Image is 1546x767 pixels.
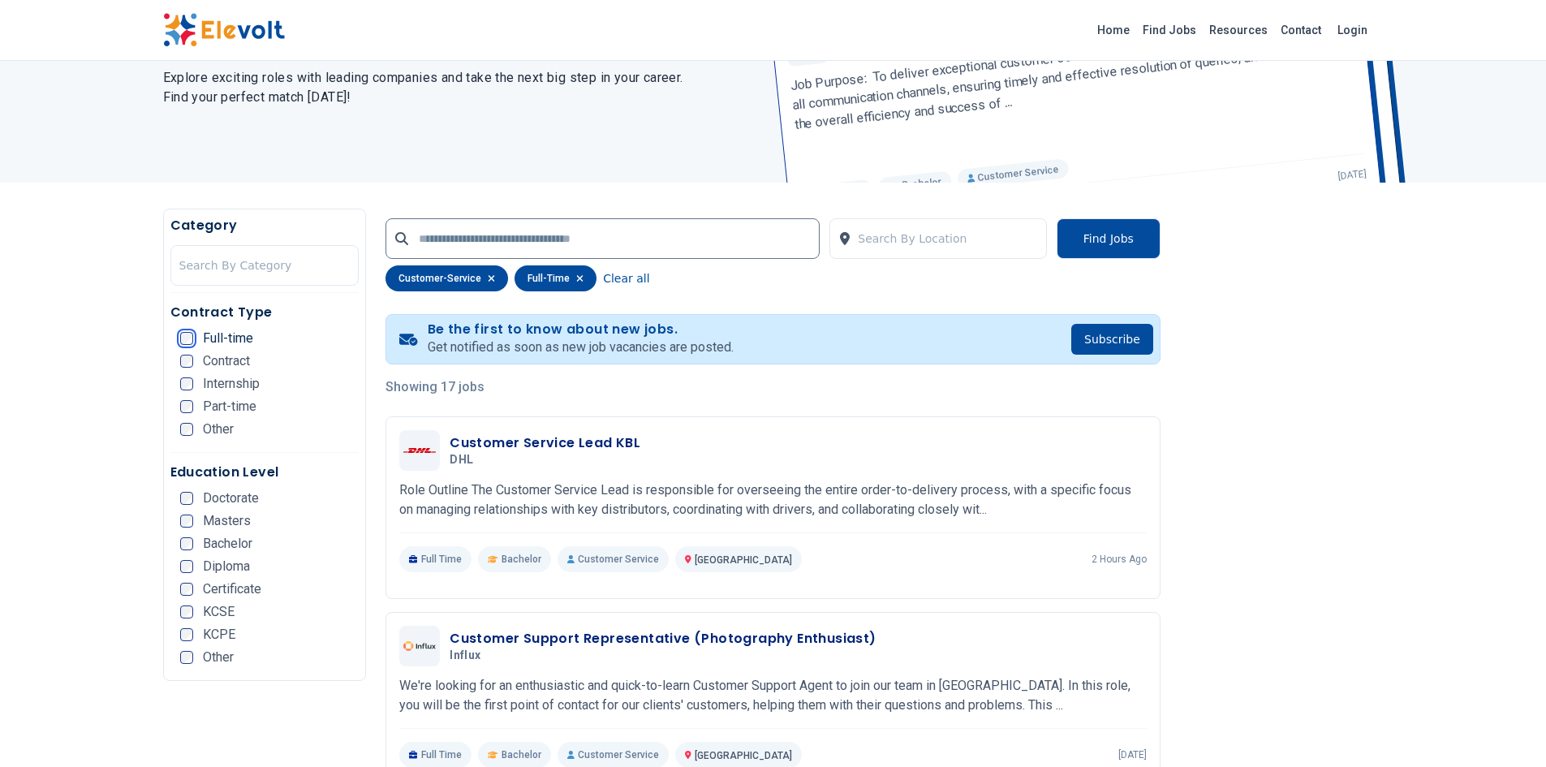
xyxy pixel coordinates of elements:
[428,321,734,338] h4: Be the first to know about new jobs.
[203,651,234,664] span: Other
[1071,324,1153,355] button: Subscribe
[203,583,261,596] span: Certificate
[1328,14,1377,46] a: Login
[502,553,541,566] span: Bachelor
[558,546,669,572] p: Customer Service
[1180,274,1384,761] iframe: Advertisement
[163,68,754,107] h2: Explore exciting roles with leading companies and take the next big step in your career. Find you...
[203,628,235,641] span: KCPE
[180,605,193,618] input: KCSE
[203,537,252,550] span: Bachelor
[1136,17,1203,43] a: Find Jobs
[203,400,256,413] span: Part-time
[399,430,1147,572] a: DHLCustomer Service Lead KBLDHLRole Outline The Customer Service Lead is responsible for overseei...
[203,355,250,368] span: Contract
[170,463,360,482] h5: Education Level
[1092,553,1147,566] p: 2 hours ago
[450,433,640,453] h3: Customer Service Lead KBL
[203,492,259,505] span: Doctorate
[180,515,193,528] input: Masters
[163,13,285,47] img: Elevolt
[399,676,1147,715] p: We're looking for an enthusiastic and quick-to-learn Customer Support Agent to join our team in [...
[695,750,792,761] span: [GEOGRAPHIC_DATA]
[203,560,250,573] span: Diploma
[180,492,193,505] input: Doctorate
[403,641,436,652] img: Influx
[170,303,360,322] h5: Contract Type
[450,649,480,663] span: Influx
[203,515,251,528] span: Masters
[603,265,649,291] button: Clear all
[180,332,193,345] input: Full-time
[515,265,596,291] div: full-time
[180,628,193,641] input: KCPE
[450,629,876,649] h3: Customer Support Representative (Photography Enthusiast)
[403,448,436,453] img: DHL
[180,560,193,573] input: Diploma
[180,377,193,390] input: Internship
[180,651,193,664] input: Other
[203,605,235,618] span: KCSE
[502,748,541,761] span: Bachelor
[385,265,508,291] div: customer-service
[1091,17,1136,43] a: Home
[180,400,193,413] input: Part-time
[1274,17,1328,43] a: Contact
[399,480,1147,519] p: Role Outline The Customer Service Lead is responsible for overseeing the entire order-to-delivery...
[1057,218,1161,259] button: Find Jobs
[695,554,792,566] span: [GEOGRAPHIC_DATA]
[180,355,193,368] input: Contract
[1118,748,1147,761] p: [DATE]
[1203,17,1274,43] a: Resources
[399,546,472,572] p: Full Time
[203,423,234,436] span: Other
[385,377,1161,397] p: Showing 17 jobs
[180,537,193,550] input: Bachelor
[428,338,734,357] p: Get notified as soon as new job vacancies are posted.
[203,377,260,390] span: Internship
[450,453,473,468] span: DHL
[203,332,253,345] span: Full-time
[180,583,193,596] input: Certificate
[170,216,360,235] h5: Category
[1465,689,1546,767] iframe: Chat Widget
[180,423,193,436] input: Other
